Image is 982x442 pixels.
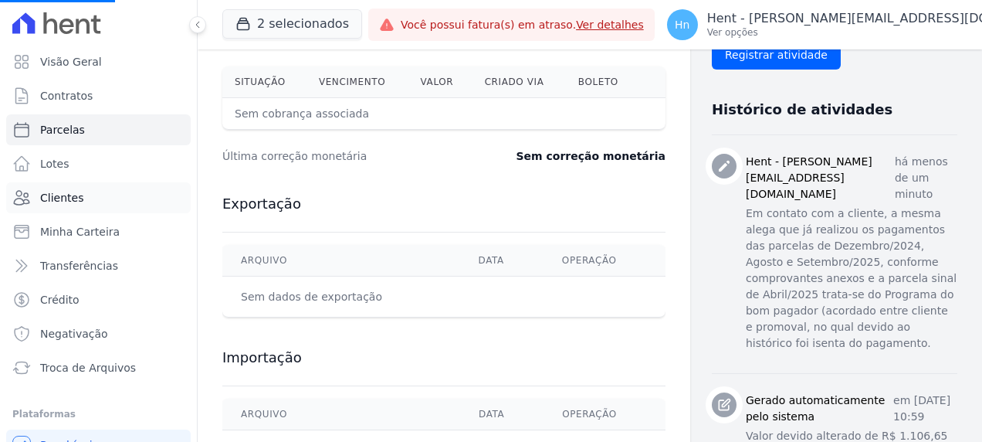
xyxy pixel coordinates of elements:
[893,393,957,425] p: em [DATE] 10:59
[222,66,306,98] th: Situação
[306,66,408,98] th: Vencimento
[40,360,136,376] span: Troca de Arquivos
[222,195,665,213] h3: Exportação
[40,258,118,274] span: Transferências
[40,292,80,308] span: Crédito
[6,148,191,179] a: Lotes
[712,40,841,70] input: Registrar atividade
[895,154,957,202] p: há menos de um minuto
[6,318,191,349] a: Negativação
[408,66,472,98] th: Valor
[6,352,191,383] a: Troca de Arquivos
[543,399,665,430] th: Operação
[746,154,895,202] h3: Hent - [PERSON_NAME][EMAIL_ADDRESS][DOMAIN_NAME]
[746,206,957,352] p: Em contato com a cliente, a mesma alega que já realizou os pagamentos das parcelas de Dezembro/20...
[6,284,191,315] a: Crédito
[401,17,644,33] span: Você possui fatura(s) em atraso.
[460,245,543,277] th: Data
[675,19,689,30] span: Hn
[222,98,566,130] th: Sem cobrança associada
[712,100,892,119] h3: Histórico de atividades
[746,393,893,425] h3: Gerado automaticamente pelo sistema
[6,80,191,111] a: Contratos
[40,88,93,104] span: Contratos
[6,114,191,145] a: Parcelas
[516,148,665,164] dd: Sem correção monetária
[6,250,191,281] a: Transferências
[566,66,638,98] th: Boleto
[40,122,85,138] span: Parcelas
[40,326,108,342] span: Negativação
[40,156,69,172] span: Lotes
[6,46,191,77] a: Visão Geral
[6,216,191,247] a: Minha Carteira
[460,399,543,430] th: Data
[222,148,483,164] dt: Última correção monetária
[576,19,644,31] a: Ver detalhes
[222,9,362,39] button: 2 selecionados
[40,54,102,70] span: Visão Geral
[472,66,566,98] th: Criado via
[222,399,460,430] th: Arquivo
[6,182,191,213] a: Clientes
[222,245,460,277] th: Arquivo
[222,348,665,367] h3: Importação
[12,405,185,423] div: Plataformas
[222,277,460,318] td: Sem dados de exportação
[543,245,665,277] th: Operação
[40,224,120,240] span: Minha Carteira
[40,190,83,206] span: Clientes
